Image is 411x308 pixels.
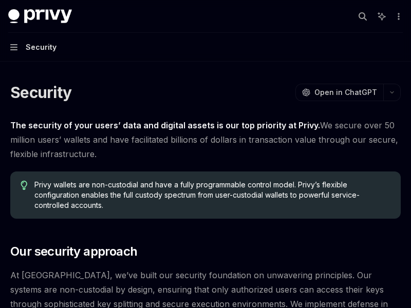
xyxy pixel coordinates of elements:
[314,87,377,98] span: Open in ChatGPT
[295,84,383,101] button: Open in ChatGPT
[10,118,401,161] span: We secure over 50 million users’ wallets and have facilitated billions of dollars in transaction ...
[10,120,320,130] strong: The security of your users’ data and digital assets is our top priority at Privy.
[393,9,403,24] button: More actions
[26,41,57,53] div: Security
[21,181,28,190] svg: Tip
[8,9,72,24] img: dark logo
[34,180,390,210] span: Privy wallets are non-custodial and have a fully programmable control model. Privy’s flexible con...
[10,243,137,260] span: Our security approach
[10,83,71,102] h1: Security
